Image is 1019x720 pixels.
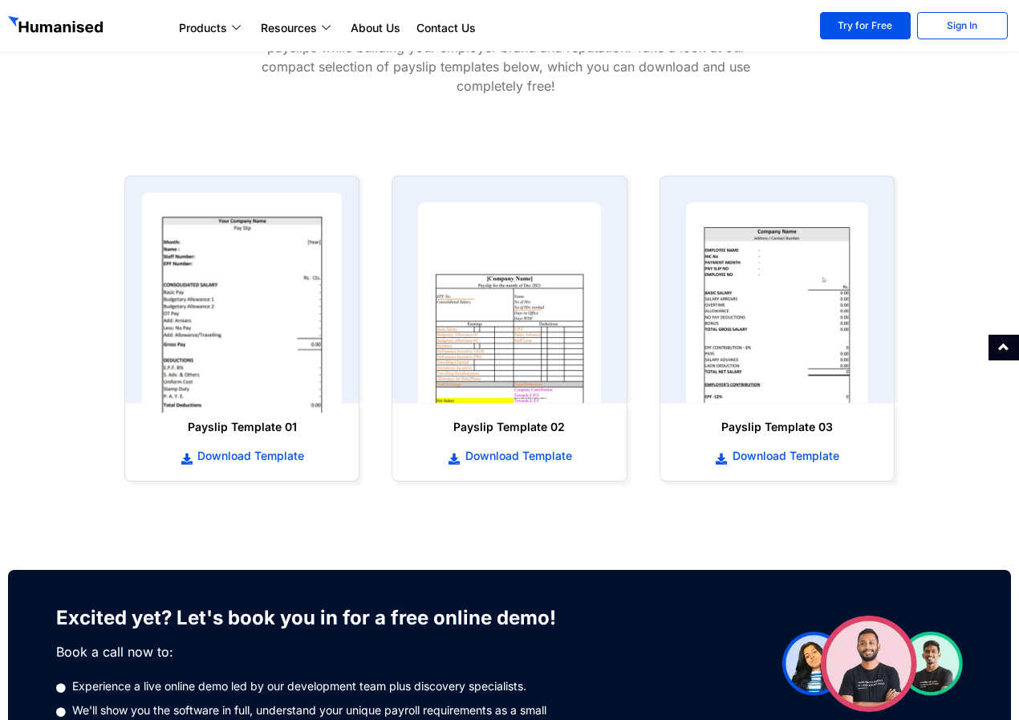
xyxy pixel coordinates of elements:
span: Download Template [193,448,304,464]
img: GetHumanised Logo [8,16,106,37]
p: We offer a few different payslip templates that’ll let you offer your staff professional payslips... [242,18,771,96]
a: About Us [343,18,408,38]
a: Products [171,18,253,38]
span: Download Template [461,448,572,464]
h3: Excited yet? Let's book you in for a free online demo! [56,602,582,634]
a: Resources [253,18,343,38]
h6: Payslip Template 01 [141,419,343,435]
p: Book a call now to: [56,642,582,661]
span: Experience a live online demo led by our development team plus discovery specialists. [68,677,526,695]
h6: Payslip Template 02 [408,419,610,435]
a: Download Template [408,447,610,465]
a: Contact Us [408,18,484,38]
a: Try for Free [820,12,911,39]
span: Download Template [729,448,839,464]
a: Download Template [141,447,343,465]
img: payslip template [686,202,868,403]
img: payslip template [418,202,600,403]
a: Download Template [676,447,878,465]
h6: Payslip Template 03 [676,419,878,435]
img: payslip template [142,193,343,413]
a: Sign In [917,12,1008,39]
